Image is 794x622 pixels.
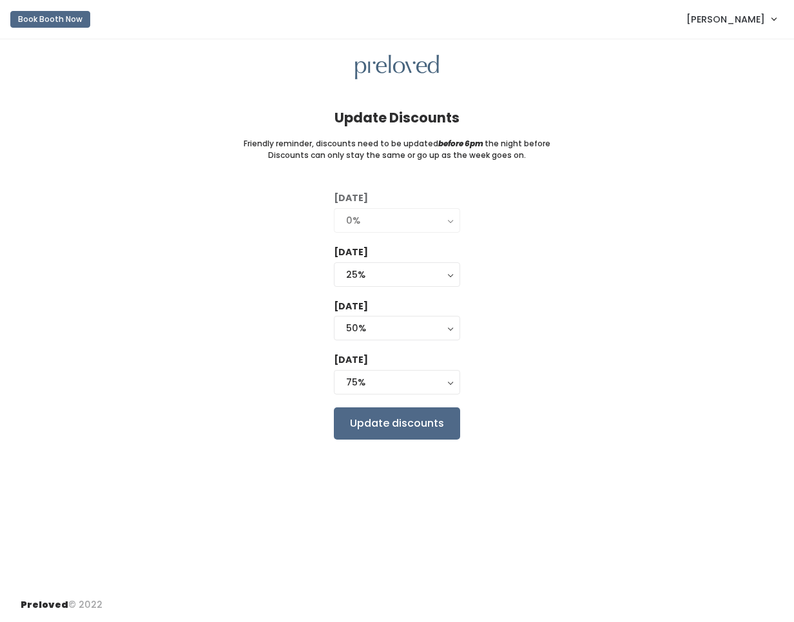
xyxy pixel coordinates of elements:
[268,150,526,161] small: Discounts can only stay the same or go up as the week goes on.
[334,370,460,394] button: 75%
[244,138,550,150] small: Friendly reminder, discounts need to be updated the night before
[10,5,90,34] a: Book Booth Now
[334,300,368,313] label: [DATE]
[673,5,789,33] a: [PERSON_NAME]
[346,375,448,389] div: 75%
[334,262,460,287] button: 25%
[21,588,102,612] div: © 2022
[686,12,765,26] span: [PERSON_NAME]
[334,246,368,259] label: [DATE]
[346,213,448,228] div: 0%
[334,316,460,340] button: 50%
[334,191,368,205] label: [DATE]
[346,321,448,335] div: 50%
[334,353,368,367] label: [DATE]
[334,407,460,440] input: Update discounts
[355,55,439,80] img: preloved logo
[21,598,68,611] span: Preloved
[334,110,460,125] h4: Update Discounts
[334,208,460,233] button: 0%
[10,11,90,28] button: Book Booth Now
[346,267,448,282] div: 25%
[438,138,483,149] i: before 6pm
